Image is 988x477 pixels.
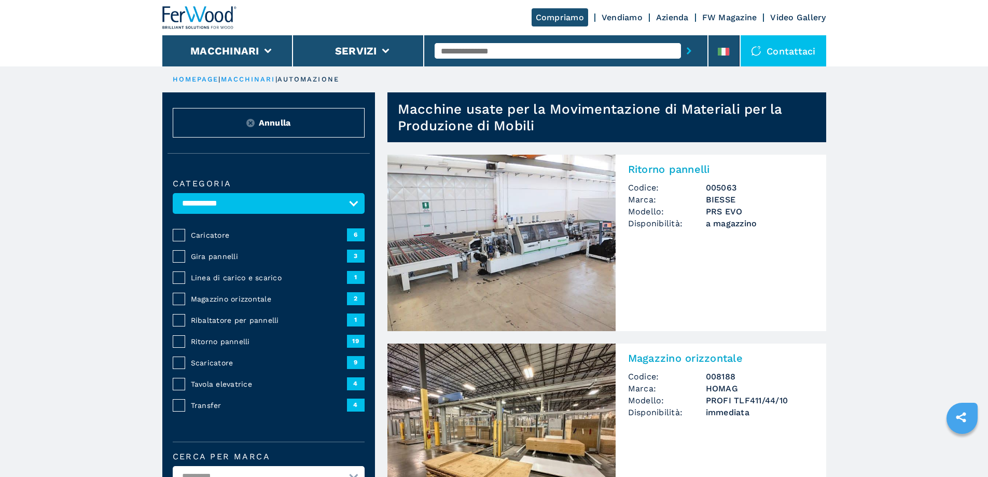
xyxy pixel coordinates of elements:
[191,379,347,389] span: Tavola elevatrice
[706,194,814,206] h3: BIESSE
[173,108,365,138] button: ResetAnnulla
[628,383,706,394] span: Marca:
[191,294,347,304] span: Magazzino orizzontale
[347,271,365,283] span: 1
[335,45,377,57] button: Servizi
[221,75,275,83] a: macchinari
[628,194,706,206] span: Marca:
[162,6,237,29] img: Ferwood
[347,250,365,262] span: 3
[948,404,974,430] a: sharethis
[173,453,365,461] label: Cerca per marca
[702,12,757,22] a: FW Magazine
[706,394,814,406] h3: PROFI TLF411/44/10
[191,358,347,368] span: Scaricatore
[190,45,259,57] button: Macchinari
[656,12,689,22] a: Azienda
[347,314,365,326] span: 1
[218,75,220,83] span: |
[275,75,277,83] span: |
[173,75,219,83] a: HOMEPAGE
[706,383,814,394] h3: HOMAG
[246,119,255,127] img: Reset
[347,377,365,390] span: 4
[751,46,761,56] img: Contattaci
[628,371,706,383] span: Codice:
[347,356,365,369] span: 9
[628,352,814,364] h2: Magazzino orizzontale
[191,230,347,240] span: Caricatore
[387,155,826,331] a: Ritorno pannelli BIESSE PRS EVORitorno pannelliCodice:005063Marca:BIESSEModello:PRS EVODisponibil...
[347,335,365,347] span: 19
[628,206,706,217] span: Modello:
[706,371,814,383] h3: 008188
[347,228,365,241] span: 6
[628,406,706,418] span: Disponibilità:
[628,217,706,229] span: Disponibilità:
[259,117,291,129] span: Annulla
[347,399,365,411] span: 4
[706,206,814,217] h3: PRS EVO
[532,8,588,26] a: Compriamo
[628,394,706,406] span: Modello:
[398,101,826,134] h1: Macchine usate per la Movimentazione di Materiali per la Produzione di Mobili
[191,315,347,325] span: Ribaltatore per pannelli
[191,251,347,262] span: Gira pannelli
[628,163,814,175] h2: Ritorno pannelli
[628,182,706,194] span: Codice:
[770,12,826,22] a: Video Gallery
[191,272,347,283] span: Linea di carico e scarico
[191,400,347,411] span: Transfer
[191,336,347,347] span: Ritorno pannelli
[173,180,365,188] label: Categoria
[277,75,339,84] p: automazione
[602,12,643,22] a: Vendiamo
[706,406,814,418] span: immediata
[347,292,365,305] span: 2
[706,182,814,194] h3: 005063
[387,155,616,331] img: Ritorno pannelli BIESSE PRS EVO
[706,217,814,229] span: a magazzino
[741,35,826,66] div: Contattaci
[681,39,697,63] button: submit-button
